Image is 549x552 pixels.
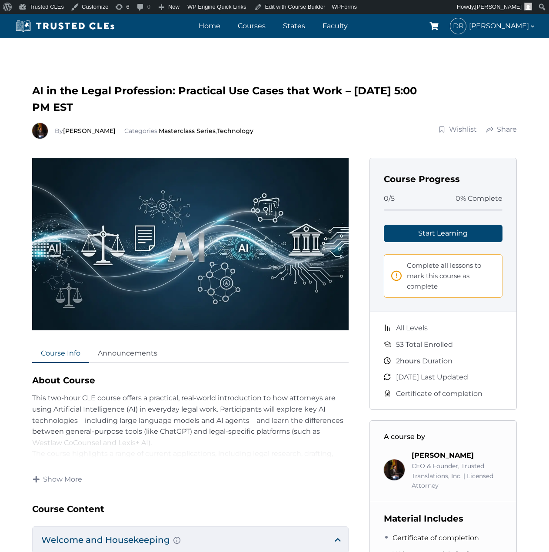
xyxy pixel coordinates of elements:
span: 2 [396,357,400,365]
span: All Levels [396,323,428,334]
h2: About Course [32,373,349,387]
span: 0/5 [384,193,395,204]
a: Home [196,20,223,32]
h3: A course by [384,431,503,442]
span: 0% Complete [456,193,502,204]
span: Complete all lessons to mark this course as complete [407,260,496,292]
span: Show More [43,475,82,484]
span: [DATE] Last Updated [396,372,468,383]
a: Faculty [320,20,350,32]
a: Wishlist [438,124,477,135]
a: [PERSON_NAME] [63,127,116,135]
a: Start Learning [384,225,503,242]
a: States [281,20,307,32]
img: Richard Estevez [32,123,48,139]
img: Richard Estevez [384,459,405,480]
img: Trusted CLEs [13,20,117,33]
h3: Course Content [32,502,349,516]
span: DR [450,18,466,34]
a: Show More [32,474,83,485]
a: Courses [236,20,268,32]
h3: Course Progress [384,172,503,186]
span: Certificate of completion [393,532,479,544]
a: Course Info [32,344,89,363]
span: 53 Total Enrolled [396,339,453,350]
span: Duration [396,356,453,367]
h3: Material Includes [384,512,503,525]
span: AI in the Legal Profession: Practical Use Cases that Work – [DATE] 5:00 PM EST [32,84,417,113]
span: Certificate of completion [396,388,482,399]
a: [PERSON_NAME] [412,451,474,459]
span: This two-hour CLE course offers a practical, real-world introduction to how attorneys are using A... [32,394,343,446]
span: hours [400,357,420,365]
div: Categories: , [55,126,253,136]
span: By [55,127,117,135]
a: Masterclass Series [159,127,216,135]
a: Technology [217,127,253,135]
div: CEO & Founder, Trusted Translations, Inc. | Licensed Attorney [412,461,503,490]
a: Share [486,124,517,135]
span: [PERSON_NAME] [475,3,522,10]
img: AI-in-the-Legal-Profession.webp [32,158,349,330]
span: [PERSON_NAME] [469,20,536,32]
a: Announcements [89,344,166,363]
